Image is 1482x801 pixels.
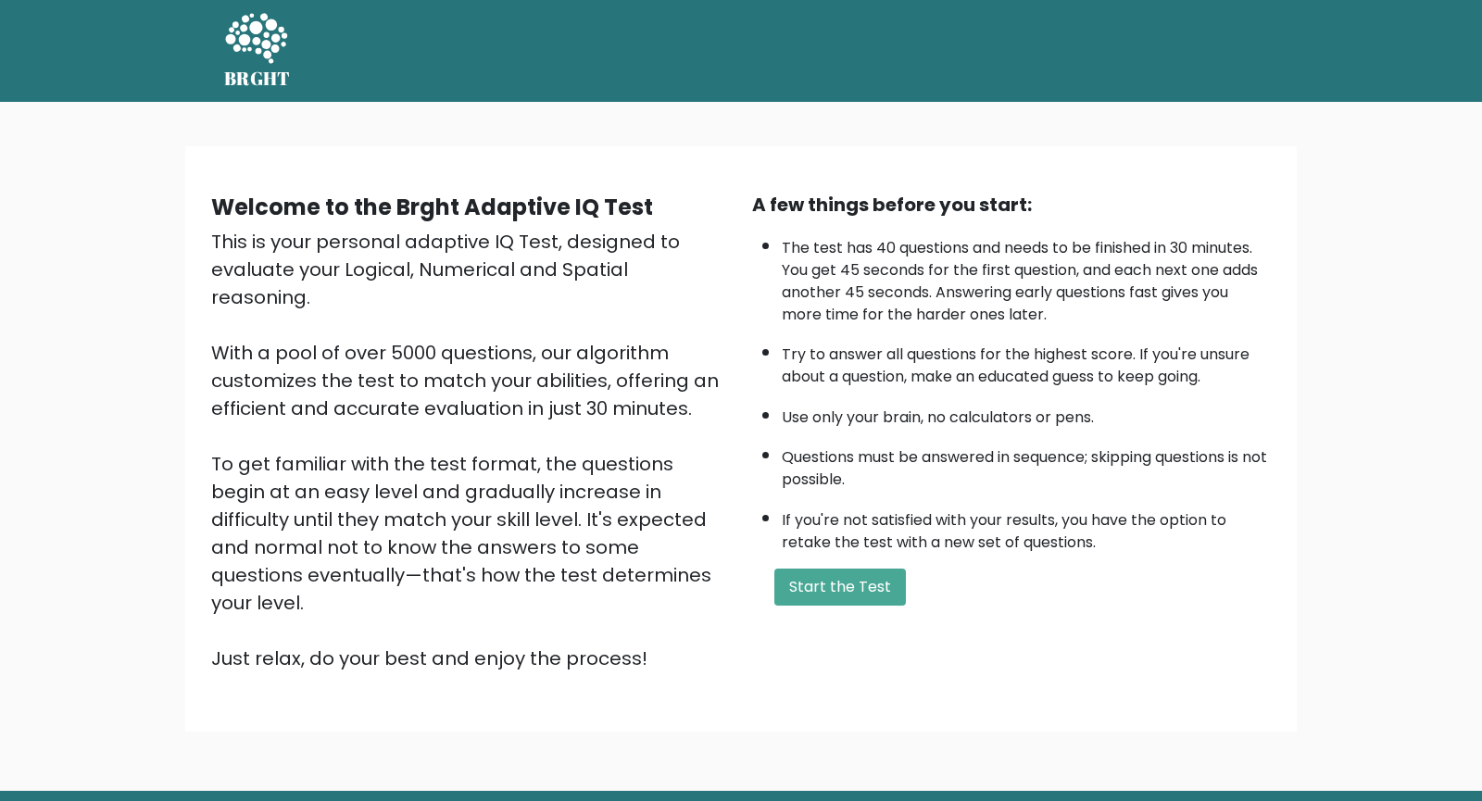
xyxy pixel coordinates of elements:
[782,500,1271,554] li: If you're not satisfied with your results, you have the option to retake the test with a new set ...
[211,228,730,672] div: This is your personal adaptive IQ Test, designed to evaluate your Logical, Numerical and Spatial ...
[211,192,653,222] b: Welcome to the Brght Adaptive IQ Test
[224,68,291,90] h5: BRGHT
[774,569,906,606] button: Start the Test
[782,437,1271,491] li: Questions must be answered in sequence; skipping questions is not possible.
[782,334,1271,388] li: Try to answer all questions for the highest score. If you're unsure about a question, make an edu...
[752,191,1271,219] div: A few things before you start:
[782,228,1271,326] li: The test has 40 questions and needs to be finished in 30 minutes. You get 45 seconds for the firs...
[224,7,291,94] a: BRGHT
[782,397,1271,429] li: Use only your brain, no calculators or pens.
